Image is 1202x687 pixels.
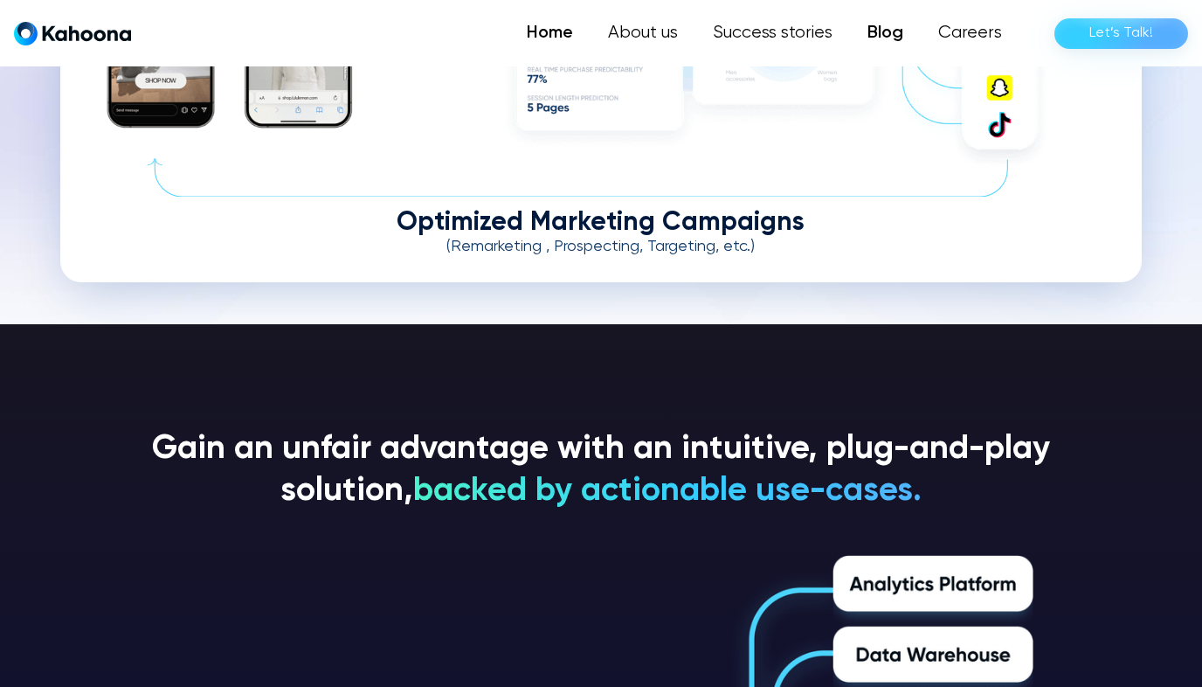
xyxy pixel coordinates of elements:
h3: Gain an unfair advantage with an intuitive, plug-and-play solution, [60,429,1142,513]
div: Optimized Marketing Campaigns [102,210,1100,237]
div: Let’s Talk! [1089,19,1153,47]
a: Success stories [695,16,850,51]
div: (Remarketing , Prospecting, Targeting, etc.) [102,238,1100,257]
a: Blog [850,16,921,51]
a: Careers [921,16,1019,51]
a: About us [591,16,695,51]
a: Let’s Talk! [1054,18,1188,49]
a: Home [509,16,591,51]
span: backed by actionable use-cases. [413,475,922,508]
a: home [14,21,131,46]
